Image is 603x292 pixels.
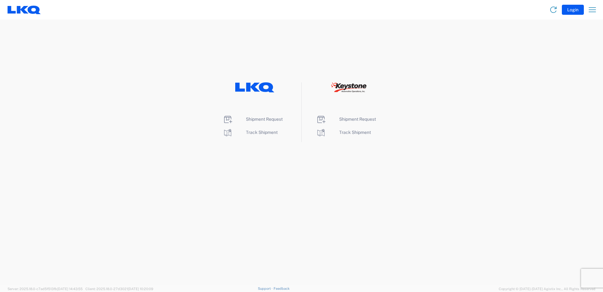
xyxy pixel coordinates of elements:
a: Support [258,287,274,290]
a: Shipment Request [316,117,376,122]
span: Shipment Request [339,117,376,122]
span: Server: 2025.18.0-c7ad5f513fb [8,287,83,291]
span: Client: 2025.18.0-27d3021 [85,287,153,291]
a: Shipment Request [223,117,283,122]
span: Shipment Request [246,117,283,122]
span: Track Shipment [246,130,278,135]
span: Track Shipment [339,130,371,135]
span: [DATE] 10:20:09 [128,287,153,291]
span: Copyright © [DATE]-[DATE] Agistix Inc., All Rights Reserved [499,286,595,292]
a: Track Shipment [223,130,278,135]
a: Feedback [274,287,290,290]
a: Track Shipment [316,130,371,135]
span: [DATE] 14:43:55 [57,287,83,291]
button: Login [562,5,584,15]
